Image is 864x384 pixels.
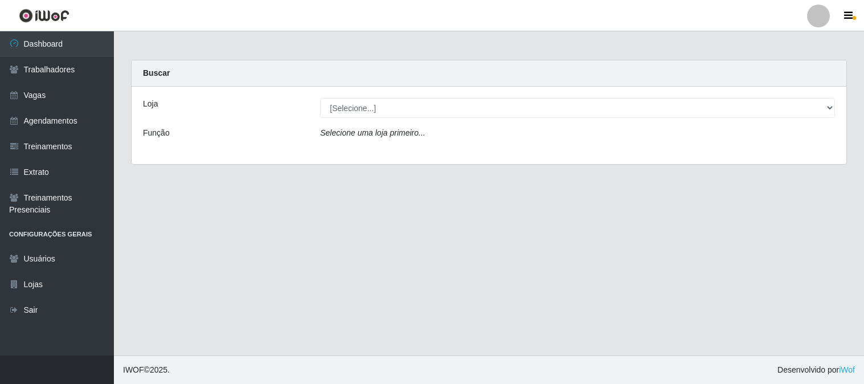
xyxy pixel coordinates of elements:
[143,98,158,110] label: Loja
[19,9,69,23] img: CoreUI Logo
[143,68,170,77] strong: Buscar
[123,365,144,374] span: IWOF
[320,128,425,137] i: Selecione uma loja primeiro...
[123,364,170,376] span: © 2025 .
[839,365,855,374] a: iWof
[777,364,855,376] span: Desenvolvido por
[143,127,170,139] label: Função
